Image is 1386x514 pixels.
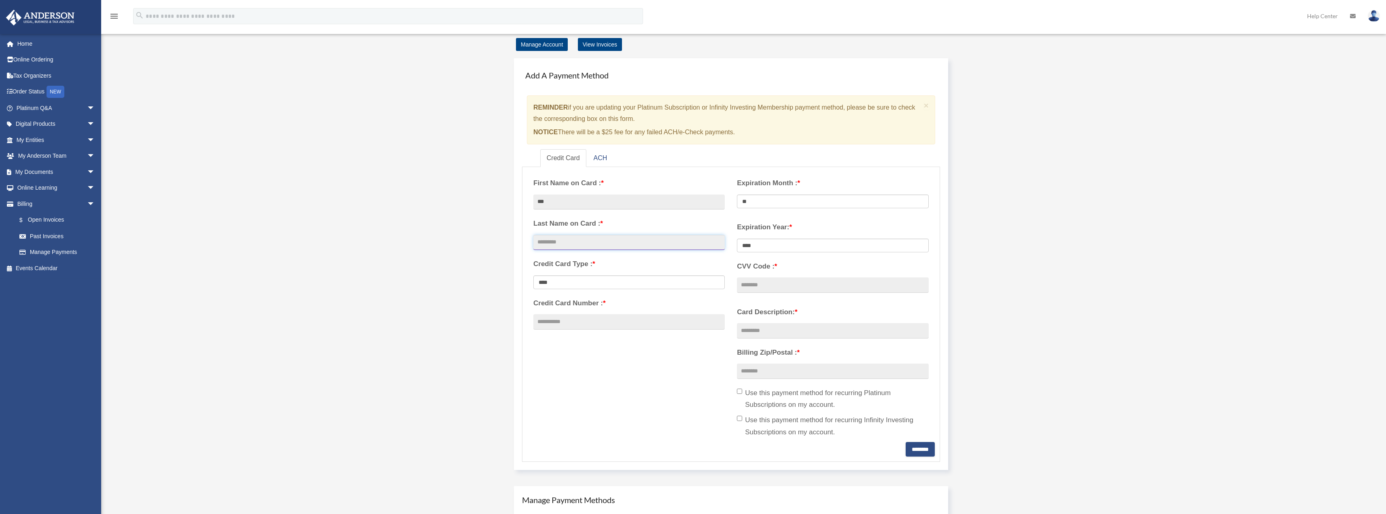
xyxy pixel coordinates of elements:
label: Credit Card Number : [533,297,725,309]
span: arrow_drop_down [87,180,103,197]
span: arrow_drop_down [87,196,103,212]
label: Use this payment method for recurring Infinity Investing Subscriptions on my account. [737,414,928,438]
a: Manage Payments [11,244,103,260]
a: My Anderson Teamarrow_drop_down [6,148,107,164]
p: There will be a $25 fee for any failed ACH/e-Check payments. [533,127,921,138]
label: Use this payment method for recurring Platinum Subscriptions on my account. [737,387,928,411]
div: if you are updating your Platinum Subscription or Infinity Investing Membership payment method, p... [527,95,935,144]
a: $Open Invoices [11,212,107,228]
span: arrow_drop_down [87,164,103,180]
span: arrow_drop_down [87,116,103,133]
a: My Entitiesarrow_drop_down [6,132,107,148]
a: Tax Organizers [6,68,107,84]
span: arrow_drop_down [87,100,103,116]
i: search [135,11,144,20]
img: Anderson Advisors Platinum Portal [4,10,77,25]
a: Manage Account [516,38,568,51]
button: Close [924,101,929,110]
span: arrow_drop_down [87,148,103,165]
span: × [924,101,929,110]
input: Use this payment method for recurring Infinity Investing Subscriptions on my account. [737,416,742,421]
a: Billingarrow_drop_down [6,196,107,212]
a: Order StatusNEW [6,84,107,100]
h4: Add A Payment Method [522,66,940,84]
label: Expiration Month : [737,177,928,189]
a: Past Invoices [11,228,107,244]
a: Home [6,36,107,52]
strong: NOTICE [533,129,558,135]
i: menu [109,11,119,21]
label: Credit Card Type : [533,258,725,270]
strong: REMINDER [533,104,568,111]
a: Online Ordering [6,52,107,68]
a: Digital Productsarrow_drop_down [6,116,107,132]
a: View Invoices [578,38,622,51]
label: Card Description: [737,306,928,318]
div: NEW [47,86,64,98]
label: First Name on Card : [533,177,725,189]
label: CVV Code : [737,260,928,273]
a: Events Calendar [6,260,107,276]
img: User Pic [1368,10,1380,22]
label: Expiration Year: [737,221,928,233]
a: My Documentsarrow_drop_down [6,164,107,180]
span: arrow_drop_down [87,132,103,148]
a: menu [109,14,119,21]
label: Billing Zip/Postal : [737,347,928,359]
input: Use this payment method for recurring Platinum Subscriptions on my account. [737,389,742,394]
a: Platinum Q&Aarrow_drop_down [6,100,107,116]
a: ACH [587,149,614,167]
a: Credit Card [540,149,586,167]
span: $ [24,215,28,225]
h4: Manage Payment Methods [522,494,940,506]
label: Last Name on Card : [533,218,725,230]
a: Online Learningarrow_drop_down [6,180,107,196]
